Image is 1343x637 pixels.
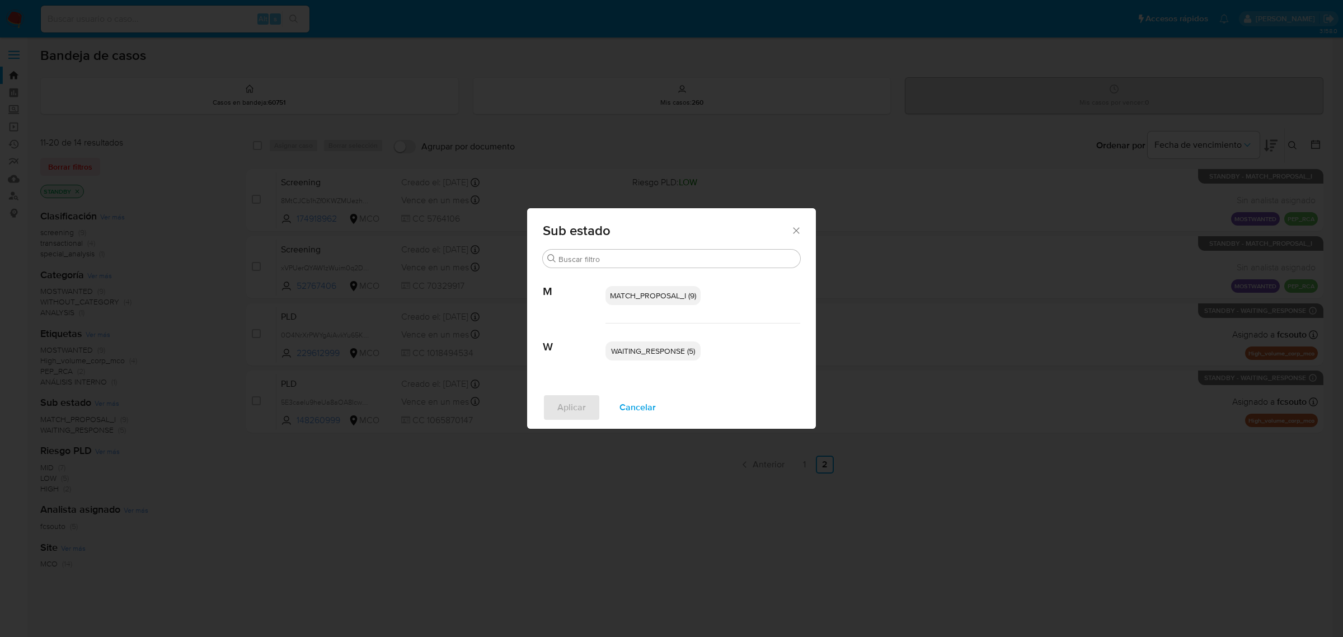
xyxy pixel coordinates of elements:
button: Buscar [547,254,556,263]
span: MATCH_PROPOSAL_I (9) [610,290,696,301]
div: MATCH_PROPOSAL_I (9) [605,286,701,305]
span: Cancelar [619,395,656,420]
button: Cancelar [605,394,670,421]
span: Sub estado [543,224,791,237]
span: M [543,268,605,298]
input: Buscar filtro [558,254,796,264]
button: Cerrar [791,225,801,235]
span: WAITING_RESPONSE (5) [611,345,695,357]
div: WAITING_RESPONSE (5) [605,341,701,360]
span: W [543,324,605,354]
